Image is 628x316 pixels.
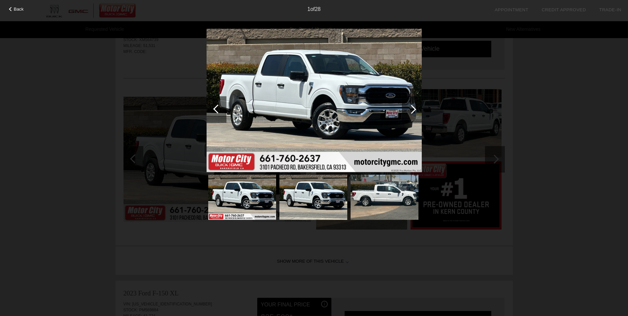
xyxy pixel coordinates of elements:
[207,28,422,172] img: deb8a758221a3a09e6f65266c31b2610x.jpg
[351,175,418,220] img: a1818404470505b5607e7f26c4bd3407x.jpg
[542,7,586,12] a: Credit Approved
[599,7,621,12] a: Trade-In
[315,6,321,12] span: 28
[307,6,310,12] span: 1
[495,7,528,12] a: Appointment
[279,175,347,220] img: 2fd3a79bb3ec015d1bbc4f2189dbbf34x.jpg
[208,175,276,220] img: deb8a758221a3a09e6f65266c31b2610x.jpg
[14,7,24,12] span: Back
